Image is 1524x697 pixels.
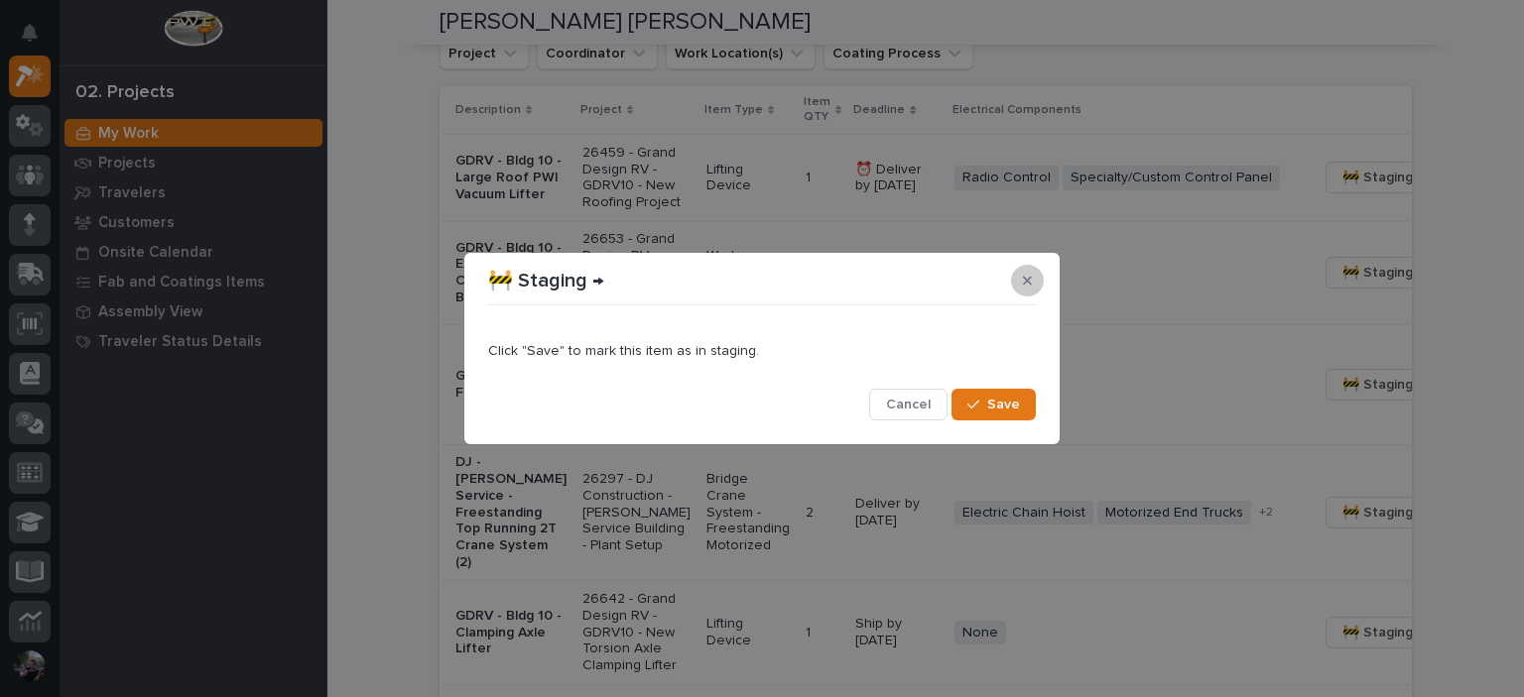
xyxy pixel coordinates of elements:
span: Save [987,396,1020,413]
p: 🚧 Staging → [488,269,604,292]
button: Cancel [869,389,948,420]
button: Save [952,389,1036,420]
span: Cancel [886,396,931,413]
p: Click "Save" to mark this item as in staging. [488,343,1036,360]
